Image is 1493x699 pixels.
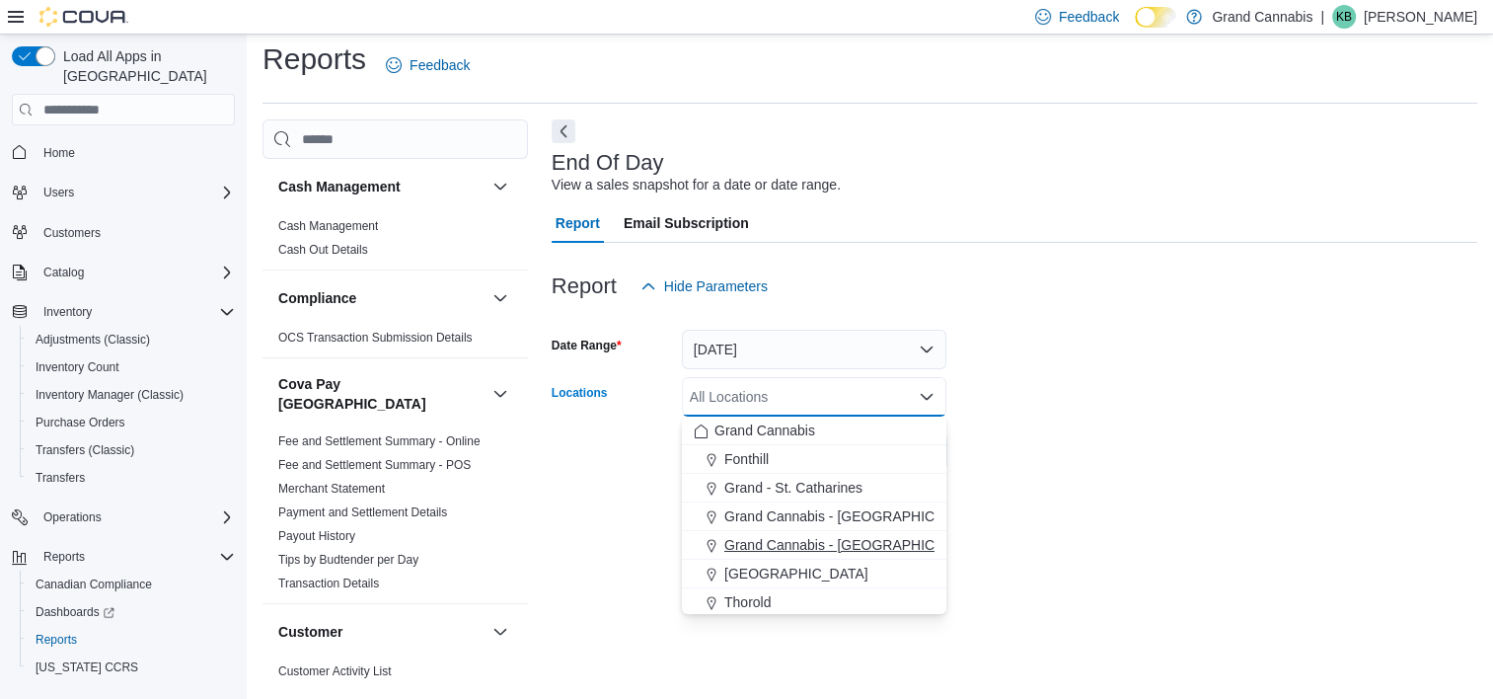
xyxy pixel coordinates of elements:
[1059,7,1119,27] span: Feedback
[43,549,85,565] span: Reports
[278,505,447,520] span: Payment and Settlement Details
[28,383,191,407] a: Inventory Manager (Classic)
[28,355,127,379] a: Inventory Count
[28,600,235,624] span: Dashboards
[488,382,512,406] button: Cova Pay [GEOGRAPHIC_DATA]
[4,218,243,247] button: Customers
[36,415,125,430] span: Purchase Orders
[552,338,622,353] label: Date Range
[36,141,83,165] a: Home
[43,509,102,525] span: Operations
[278,458,471,472] a: Fee and Settlement Summary - POS
[28,573,160,596] a: Canadian Compliance
[28,656,235,679] span: Washington CCRS
[262,429,528,603] div: Cova Pay [GEOGRAPHIC_DATA]
[4,543,243,571] button: Reports
[28,628,235,652] span: Reports
[20,381,243,409] button: Inventory Manager (Classic)
[624,203,749,243] span: Email Subscription
[919,389,934,405] button: Close list of options
[488,286,512,310] button: Compliance
[36,181,82,204] button: Users
[28,438,142,462] a: Transfers (Classic)
[4,259,243,286] button: Catalog
[278,552,418,568] span: Tips by Budtender per Day
[278,576,379,591] span: Transaction Details
[55,46,235,86] span: Load All Apps in [GEOGRAPHIC_DATA]
[278,622,485,642] button: Customer
[43,185,74,200] span: Users
[28,600,122,624] a: Dashboards
[36,545,235,569] span: Reports
[278,528,355,544] span: Payout History
[633,267,776,306] button: Hide Parameters
[28,466,235,490] span: Transfers
[36,261,92,284] button: Catalog
[682,417,946,646] div: Choose from the following options
[682,330,946,369] button: [DATE]
[28,573,235,596] span: Canadian Compliance
[724,535,981,555] span: Grand Cannabis - [GEOGRAPHIC_DATA]
[552,151,664,175] h3: End Of Day
[4,179,243,206] button: Users
[43,225,101,241] span: Customers
[262,214,528,270] div: Cash Management
[20,464,243,492] button: Transfers
[278,553,418,567] a: Tips by Budtender per Day
[4,504,243,531] button: Operations
[36,181,235,204] span: Users
[20,326,243,353] button: Adjustments (Classic)
[28,411,133,434] a: Purchase Orders
[36,261,235,284] span: Catalog
[664,276,768,296] span: Hide Parameters
[278,622,342,642] h3: Customer
[36,545,93,569] button: Reports
[278,482,385,496] a: Merchant Statement
[36,300,235,324] span: Inventory
[1135,7,1176,28] input: Dark Mode
[20,409,243,436] button: Purchase Orders
[1212,5,1312,29] p: Grand Cannabis
[36,470,85,486] span: Transfers
[43,304,92,320] span: Inventory
[278,219,378,233] a: Cash Management
[36,505,110,529] button: Operations
[4,137,243,166] button: Home
[278,374,485,414] button: Cova Pay [GEOGRAPHIC_DATA]
[724,506,981,526] span: Grand Cannabis - [GEOGRAPHIC_DATA]
[4,298,243,326] button: Inventory
[28,383,235,407] span: Inventory Manager (Classic)
[36,332,150,348] span: Adjustments (Classic)
[552,385,608,401] label: Locations
[20,598,243,626] a: Dashboards
[278,664,392,678] a: Customer Activity List
[410,55,470,75] span: Feedback
[278,505,447,519] a: Payment and Settlement Details
[682,474,946,503] button: Grand - St. Catharines
[28,656,146,679] a: [US_STATE] CCRS
[20,353,243,381] button: Inventory Count
[278,457,471,473] span: Fee and Settlement Summary - POS
[724,449,769,469] span: Fonthill
[43,145,75,161] span: Home
[28,328,158,351] a: Adjustments (Classic)
[682,531,946,560] button: Grand Cannabis - [GEOGRAPHIC_DATA]
[1320,5,1324,29] p: |
[488,620,512,644] button: Customer
[682,560,946,588] button: [GEOGRAPHIC_DATA]
[36,220,235,245] span: Customers
[36,632,77,648] span: Reports
[278,331,473,345] a: OCS Transaction Submission Details
[278,434,481,448] a: Fee and Settlement Summary - Online
[714,421,815,440] span: Grand Cannabis
[36,387,184,403] span: Inventory Manager (Classic)
[28,628,85,652] a: Reports
[39,7,128,27] img: Cova
[36,221,109,245] a: Customers
[278,663,392,679] span: Customer Activity List
[682,445,946,474] button: Fonthill
[28,438,235,462] span: Transfers (Classic)
[488,175,512,198] button: Cash Management
[36,442,134,458] span: Transfers (Classic)
[28,466,93,490] a: Transfers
